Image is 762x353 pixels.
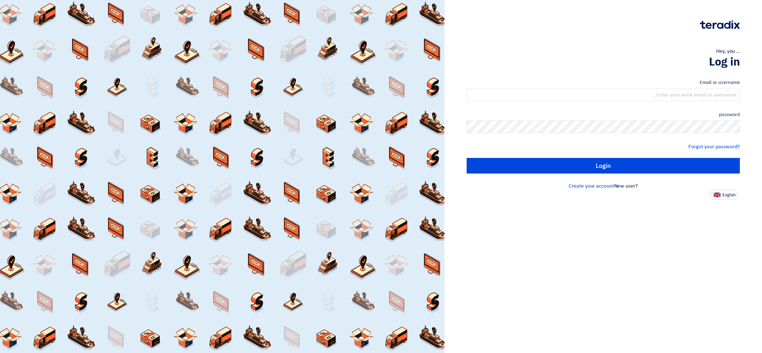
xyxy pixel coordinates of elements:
[709,53,740,70] font: Log in
[722,192,735,198] font: English
[614,182,638,190] font: New user?
[710,190,737,200] button: English
[716,47,740,55] font: Hey, you ...
[467,158,740,174] input: Login
[700,79,740,86] font: Email or username
[714,193,721,197] img: en-US.png
[467,89,740,101] input: Enter your work email or username...
[569,182,614,190] a: Create your account
[688,143,740,150] a: Forgot your password?
[700,20,740,29] img: Teradix logo
[719,111,740,118] font: password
